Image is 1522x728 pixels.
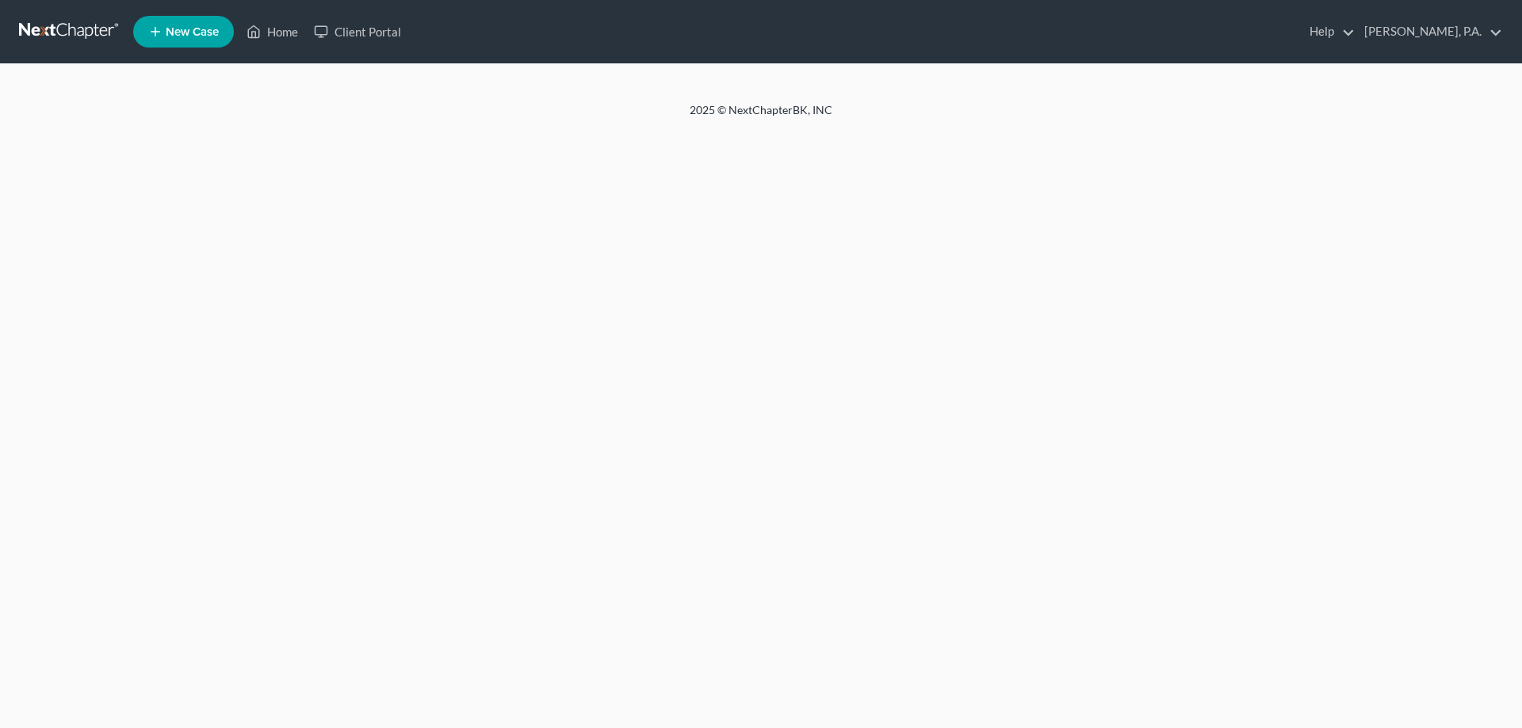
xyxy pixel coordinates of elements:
[309,102,1213,131] div: 2025 © NextChapterBK, INC
[306,17,409,46] a: Client Portal
[1302,17,1355,46] a: Help
[1356,17,1502,46] a: [PERSON_NAME], P.A.
[133,16,234,48] new-legal-case-button: New Case
[239,17,306,46] a: Home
